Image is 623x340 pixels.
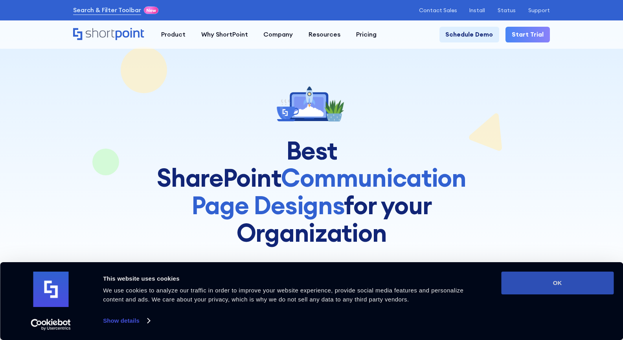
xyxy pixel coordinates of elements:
div: Company [263,30,293,39]
div: This website uses cookies [103,274,483,283]
a: Home [73,28,145,42]
a: Pricing [348,27,384,42]
span: Communication Page Designs [191,162,466,221]
a: Search & Filter Toolbar [73,6,141,15]
div: Resources [309,30,340,39]
a: Install [469,7,485,13]
a: Resources [301,27,348,42]
a: Show details [103,315,149,327]
a: Support [528,7,550,13]
a: Start Trial [505,27,550,42]
div: Product [161,30,186,39]
a: Status [498,7,516,13]
a: Contact Sales [419,7,457,13]
a: Usercentrics Cookiebot - opens in a new window [17,319,85,331]
div: Why ShortPoint [201,30,248,39]
a: Product [153,27,193,42]
a: Company [256,27,301,42]
h1: Best SharePoint for your Organization [136,137,487,247]
img: logo [33,272,68,307]
a: Why ShortPoint [193,27,256,42]
div: Pricing [356,30,377,39]
button: OK [501,272,614,294]
span: We use cookies to analyze our traffic in order to improve your website experience, provide social... [103,287,463,303]
a: Schedule Demo [439,27,500,42]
